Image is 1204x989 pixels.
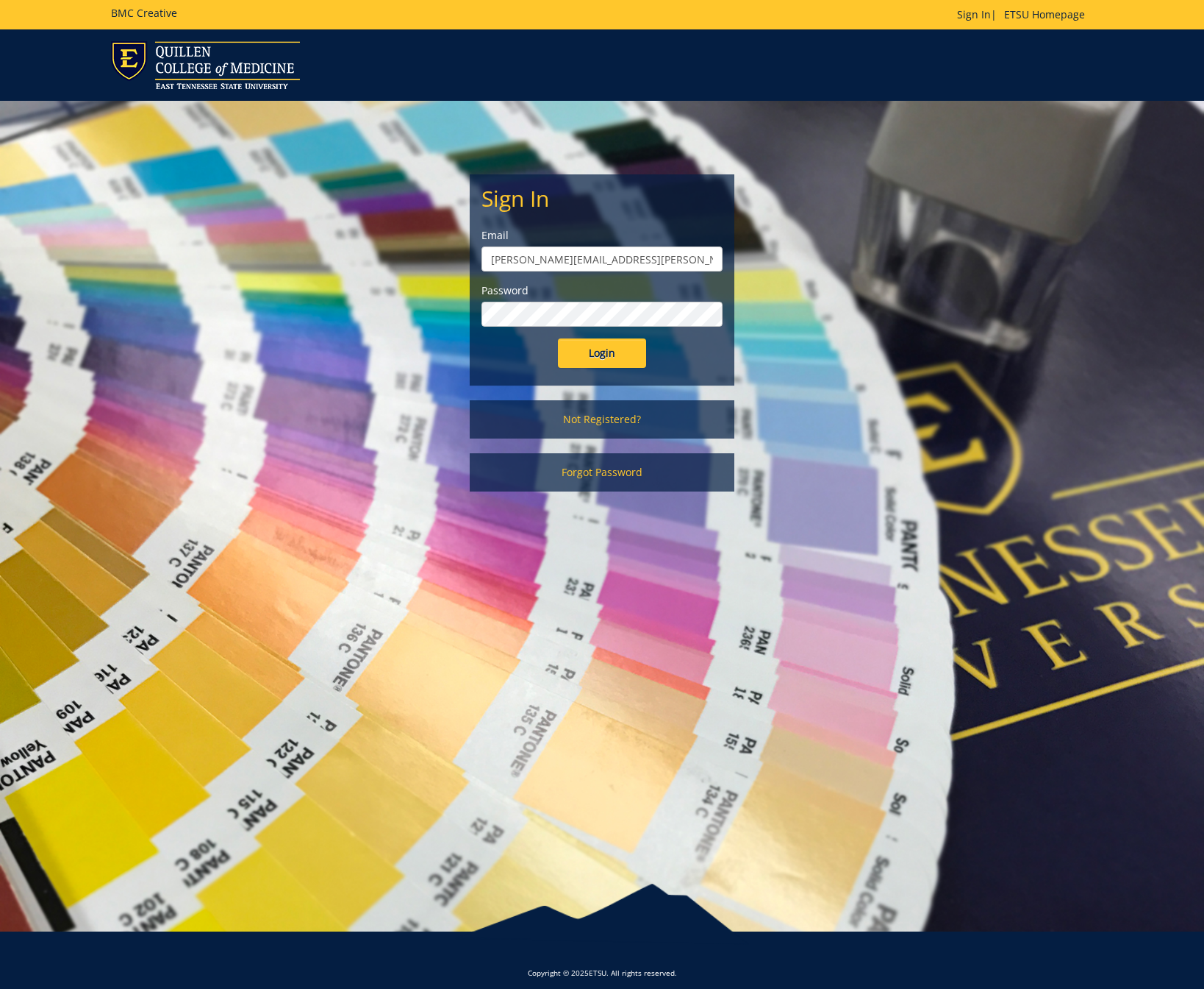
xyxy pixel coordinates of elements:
[111,7,177,18] h5: BMC Creative
[470,453,734,492] a: Forgot Password
[481,228,723,243] label: Email
[589,968,606,978] a: ETSU
[111,41,300,89] img: ETSU logo
[481,186,723,210] h2: Sign In
[558,338,646,368] input: Login
[481,283,723,298] label: Password
[997,7,1092,21] a: ETSU Homepage
[470,400,734,439] a: Not Registered?
[957,7,1092,22] p: |
[957,7,991,21] a: Sign In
